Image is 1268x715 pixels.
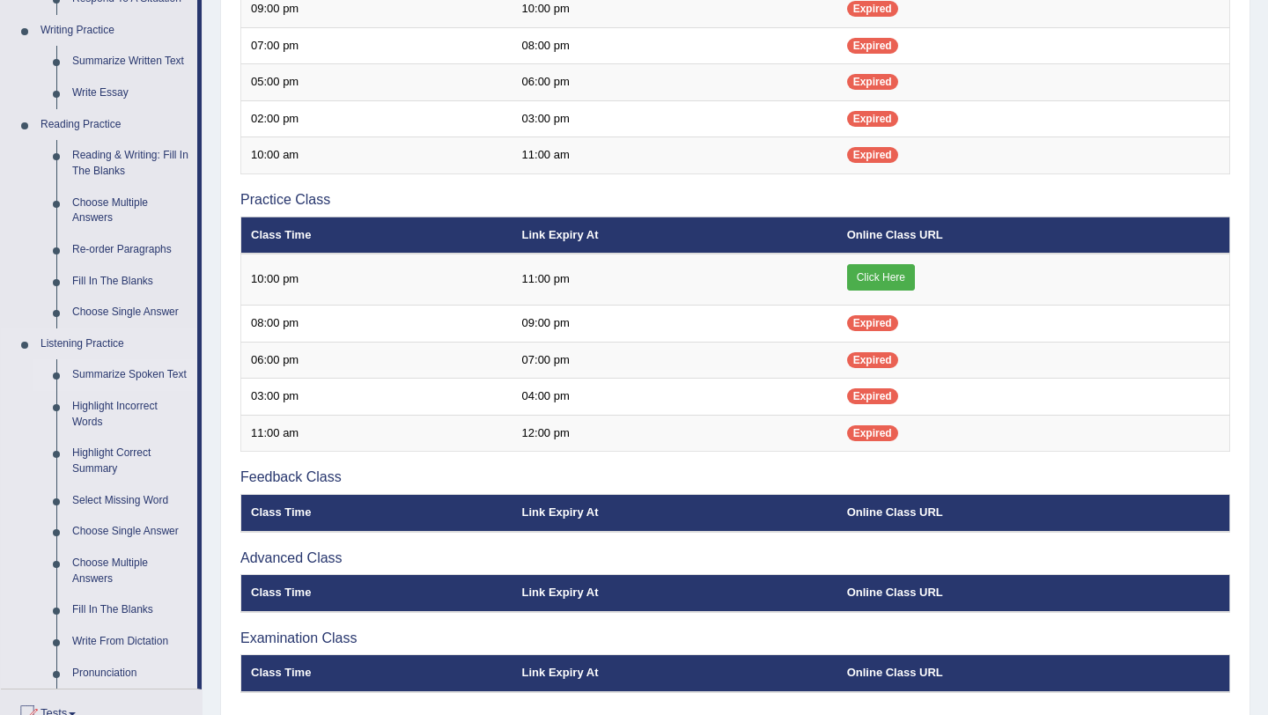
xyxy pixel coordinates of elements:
a: Summarize Written Text [64,46,197,77]
th: Online Class URL [837,217,1230,254]
td: 08:00 pm [241,306,512,343]
th: Class Time [241,575,512,612]
a: Reading & Writing: Fill In The Blanks [64,140,197,187]
th: Online Class URL [837,575,1230,612]
td: 03:00 pm [512,100,837,137]
th: Link Expiry At [512,575,837,612]
th: Link Expiry At [512,495,837,532]
td: 09:00 pm [512,306,837,343]
h3: Feedback Class [240,469,1230,485]
td: 07:00 pm [241,27,512,64]
td: 11:00 am [512,137,837,174]
td: 03:00 pm [241,379,512,416]
th: Class Time [241,655,512,692]
span: Expired [847,1,898,17]
th: Link Expiry At [512,217,837,254]
a: Select Missing Word [64,485,197,517]
td: 12:00 pm [512,415,837,452]
a: Reading Practice [33,109,197,141]
td: 11:00 am [241,415,512,452]
th: Online Class URL [837,495,1230,532]
td: 10:00 pm [241,254,512,306]
span: Expired [847,111,898,127]
h3: Advanced Class [240,550,1230,566]
a: Choose Multiple Answers [64,548,197,594]
a: Re-order Paragraphs [64,234,197,266]
a: Click Here [847,264,915,291]
td: 06:00 pm [512,64,837,101]
a: Pronunciation [64,658,197,689]
a: Summarize Spoken Text [64,359,197,391]
a: Choose Single Answer [64,516,197,548]
a: Choose Single Answer [64,297,197,328]
a: Writing Practice [33,15,197,47]
th: Class Time [241,217,512,254]
a: Highlight Incorrect Words [64,391,197,438]
td: 07:00 pm [512,342,837,379]
td: 05:00 pm [241,64,512,101]
a: Choose Multiple Answers [64,188,197,234]
span: Expired [847,74,898,90]
h3: Examination Class [240,630,1230,646]
span: Expired [847,388,898,404]
td: 11:00 pm [512,254,837,306]
td: 02:00 pm [241,100,512,137]
td: 10:00 am [241,137,512,174]
th: Class Time [241,495,512,532]
a: Write Essay [64,77,197,109]
a: Write From Dictation [64,626,197,658]
a: Fill In The Blanks [64,594,197,626]
td: 04:00 pm [512,379,837,416]
span: Expired [847,38,898,54]
a: Highlight Correct Summary [64,438,197,484]
a: Listening Practice [33,328,197,360]
th: Online Class URL [837,655,1230,692]
a: Fill In The Blanks [64,266,197,298]
td: 08:00 pm [512,27,837,64]
th: Link Expiry At [512,655,837,692]
td: 06:00 pm [241,342,512,379]
span: Expired [847,425,898,441]
span: Expired [847,315,898,331]
h3: Practice Class [240,192,1230,208]
span: Expired [847,352,898,368]
span: Expired [847,147,898,163]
